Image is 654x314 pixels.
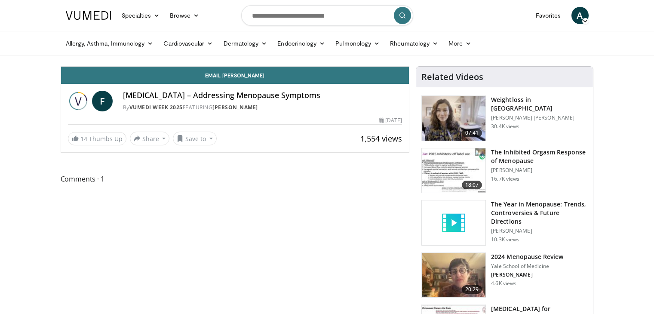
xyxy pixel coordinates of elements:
[241,5,413,26] input: Search topics, interventions
[80,135,87,143] span: 14
[422,200,485,245] img: video_placeholder_short.svg
[61,173,410,185] span: Comments 1
[531,7,566,24] a: Favorites
[165,7,204,24] a: Browse
[462,129,482,137] span: 07:41
[571,7,589,24] a: A
[421,200,588,246] a: The Year in Menopause: Trends, Controversies & Future Directions [PERSON_NAME] 10.3K views
[421,95,588,141] a: 07:41 Weightloss in [GEOGRAPHIC_DATA] [PERSON_NAME] [PERSON_NAME] 30.4K views
[421,72,483,82] h4: Related Videos
[491,167,588,174] p: [PERSON_NAME]
[123,91,402,100] h4: [MEDICAL_DATA] – Addressing Menopause Symptoms
[421,252,588,298] a: 20:29 2024 Menopause Review Yale School of Medicine [PERSON_NAME] 4.6K views
[422,96,485,141] img: 9983fed1-7565-45be-8934-aef1103ce6e2.150x105_q85_crop-smart_upscale.jpg
[158,35,218,52] a: Cardiovascular
[68,132,126,145] a: 14 Thumbs Up
[462,181,482,189] span: 18:07
[462,285,482,294] span: 20:29
[491,271,563,278] p: [PERSON_NAME]
[491,252,563,261] h3: 2024 Menopause Review
[491,148,588,165] h3: The Inhibited Orgasm Response of Menopause
[491,228,588,234] p: [PERSON_NAME]
[422,253,485,298] img: 692f135d-47bd-4f7e-b54d-786d036e68d3.150x105_q85_crop-smart_upscale.jpg
[491,236,519,243] p: 10.3K views
[130,132,170,145] button: Share
[61,35,159,52] a: Allergy, Asthma, Immunology
[491,200,588,226] h3: The Year in Menopause: Trends, Controversies & Future Directions
[422,148,485,193] img: 283c0f17-5e2d-42ba-a87c-168d447cdba4.150x105_q85_crop-smart_upscale.jpg
[491,263,563,270] p: Yale School of Medicine
[117,7,165,24] a: Specialties
[123,104,402,111] div: By FEATURING
[272,35,330,52] a: Endocrinology
[491,175,519,182] p: 16.7K views
[360,133,402,144] span: 1,554 views
[129,104,183,111] a: Vumedi Week 2025
[491,114,588,121] p: [PERSON_NAME] [PERSON_NAME]
[421,148,588,194] a: 18:07 The Inhibited Orgasm Response of Menopause [PERSON_NAME] 16.7K views
[66,11,111,20] img: VuMedi Logo
[330,35,385,52] a: Pulmonology
[385,35,443,52] a: Rheumatology
[379,117,402,124] div: [DATE]
[491,123,519,130] p: 30.4K views
[491,280,516,287] p: 4.6K views
[218,35,273,52] a: Dermatology
[173,132,217,145] button: Save to
[491,95,588,113] h3: Weightloss in [GEOGRAPHIC_DATA]
[68,91,89,111] img: Vumedi Week 2025
[443,35,476,52] a: More
[92,91,113,111] a: F
[61,67,409,84] a: Email [PERSON_NAME]
[212,104,258,111] a: [PERSON_NAME]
